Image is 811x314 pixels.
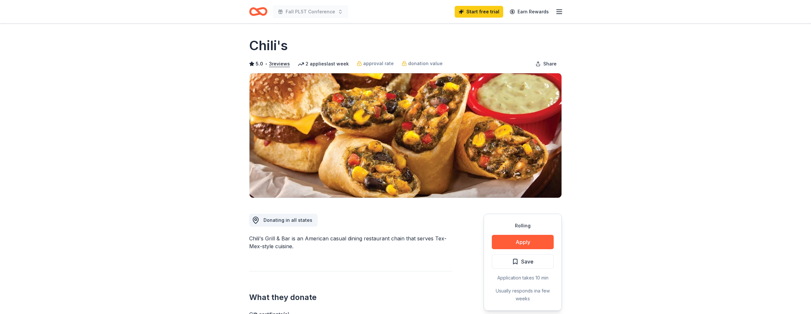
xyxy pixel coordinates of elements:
[249,4,267,19] a: Home
[521,257,534,266] span: Save
[543,60,557,68] span: Share
[492,287,554,303] div: Usually responds in a few weeks
[265,61,267,66] span: •
[492,274,554,282] div: Application takes 10 min
[506,6,553,18] a: Earn Rewards
[402,60,443,67] a: donation value
[273,5,348,18] button: Fall PLST Conference
[455,6,503,18] a: Start free trial
[357,60,394,67] a: approval rate
[492,222,554,230] div: Rolling
[249,235,452,250] div: Chili's Grill & Bar is an American casual dining restaurant chain that serves Tex-Mex-style cuisine.
[269,60,290,68] button: 3reviews
[530,57,562,70] button: Share
[492,254,554,269] button: Save
[363,60,394,67] span: approval rate
[249,36,288,55] h1: Chili's
[286,8,335,16] span: Fall PLST Conference
[256,60,263,68] span: 5.0
[492,235,554,249] button: Apply
[249,292,452,303] h2: What they donate
[263,217,312,223] span: Donating in all states
[249,73,562,198] img: Image for Chili's
[408,60,443,67] span: donation value
[298,60,349,68] div: 2 applies last week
